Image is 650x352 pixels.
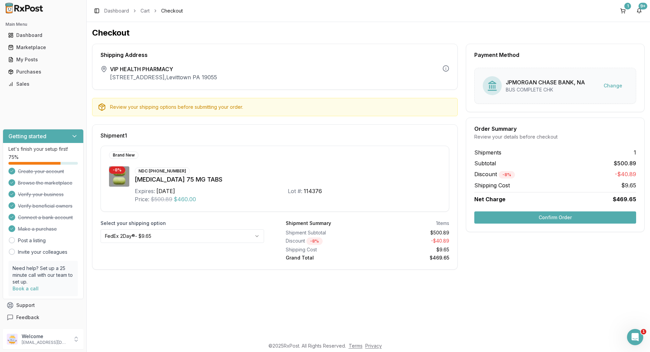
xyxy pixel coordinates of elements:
a: Post a listing [18,237,46,244]
a: Dashboard [5,29,81,41]
div: 9+ [638,3,647,9]
span: Make a purchase [18,226,57,232]
button: Purchases [3,66,84,77]
nav: breadcrumb [104,7,183,14]
span: 1 [634,148,636,157]
a: Marketplace [5,41,81,54]
div: Lot #: [288,187,302,195]
div: - $40.89 [370,237,450,245]
span: $460.00 [174,195,196,203]
div: 1 items [436,220,449,227]
span: Connect a bank account [18,214,73,221]
div: BUS COMPLETE CHK [506,86,585,93]
div: Order Summary [474,126,636,131]
a: Invite your colleagues [18,249,67,255]
button: 9+ [634,5,645,16]
div: Shipping Cost [286,246,365,253]
a: My Posts [5,54,81,66]
p: Let's finish your setup first! [8,146,78,152]
span: Shipments [474,148,501,157]
p: [EMAIL_ADDRESS][DOMAIN_NAME] [22,340,69,345]
div: [MEDICAL_DATA] 75 MG TABS [135,175,441,184]
span: Browse the marketplace [18,180,72,186]
button: 1 [617,5,628,16]
div: Shipping Address [101,52,449,58]
span: Net Charge [474,196,505,203]
div: Dashboard [8,32,78,39]
img: Gemtesa 75 MG TABS [109,166,129,187]
button: Sales [3,79,84,89]
div: JPMORGAN CHASE BANK, NA [506,78,585,86]
button: Marketplace [3,42,84,53]
div: - 8 % [306,237,323,245]
span: Feedback [16,314,39,321]
button: Dashboard [3,30,84,41]
div: Marketplace [8,44,78,51]
div: - 8 % [499,171,515,179]
div: Price: [135,195,149,203]
a: Book a call [13,286,39,291]
span: $9.65 [621,181,636,189]
div: $500.89 [370,229,450,236]
div: Shipment Summary [286,220,331,227]
span: Verify your business [18,191,64,198]
span: VIP HEALTH PHARMACY [110,65,217,73]
button: My Posts [3,54,84,65]
div: Grand Total [286,254,365,261]
p: Welcome [22,333,69,340]
div: Payment Method [474,52,636,58]
button: Feedback [3,311,84,324]
div: Expires: [135,187,155,195]
div: [DATE] [156,187,175,195]
p: [STREET_ADDRESS] , Levittown PA 19055 [110,73,217,81]
a: Dashboard [104,7,129,14]
div: Brand New [109,151,138,159]
button: Support [3,299,84,311]
span: Checkout [161,7,183,14]
a: Privacy [365,343,382,349]
div: Purchases [8,68,78,75]
div: 114376 [304,187,322,195]
button: Confirm Order [474,211,636,224]
span: Shipping Cost [474,181,510,189]
a: Sales [5,78,81,90]
span: 1 [641,329,646,334]
div: Shipment Subtotal [286,229,365,236]
img: User avatar [7,334,18,345]
div: - 8 % [109,166,125,174]
div: 1 [624,3,631,9]
span: $469.65 [613,195,636,203]
span: Verify beneficial owners [18,203,72,209]
div: My Posts [8,56,78,63]
span: Create your account [18,168,64,175]
label: Select your shipping option [101,220,264,227]
h1: Checkout [92,27,645,38]
h2: Main Menu [5,22,81,27]
div: Review your shipping options before submitting your order. [110,104,452,110]
a: Cart [140,7,150,14]
div: NDC: [PHONE_NUMBER] [135,167,190,175]
div: $9.65 [370,246,450,253]
div: Sales [8,81,78,87]
a: Terms [349,343,363,349]
div: Review your details before checkout [474,133,636,140]
button: Change [598,80,628,92]
h3: Getting started [8,132,46,140]
span: 75 % [8,154,19,161]
div: Discount [286,237,365,245]
span: $500.89 [614,159,636,167]
span: Discount [474,171,515,178]
img: RxPost Logo [3,3,46,14]
a: Purchases [5,66,81,78]
div: $469.65 [370,254,450,261]
span: Shipment 1 [101,133,127,138]
iframe: Intercom live chat [627,329,643,345]
span: -$40.89 [615,170,636,179]
p: Need help? Set up a 25 minute call with our team to set up. [13,265,74,285]
span: Subtotal [474,159,496,167]
span: $500.89 [151,195,172,203]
